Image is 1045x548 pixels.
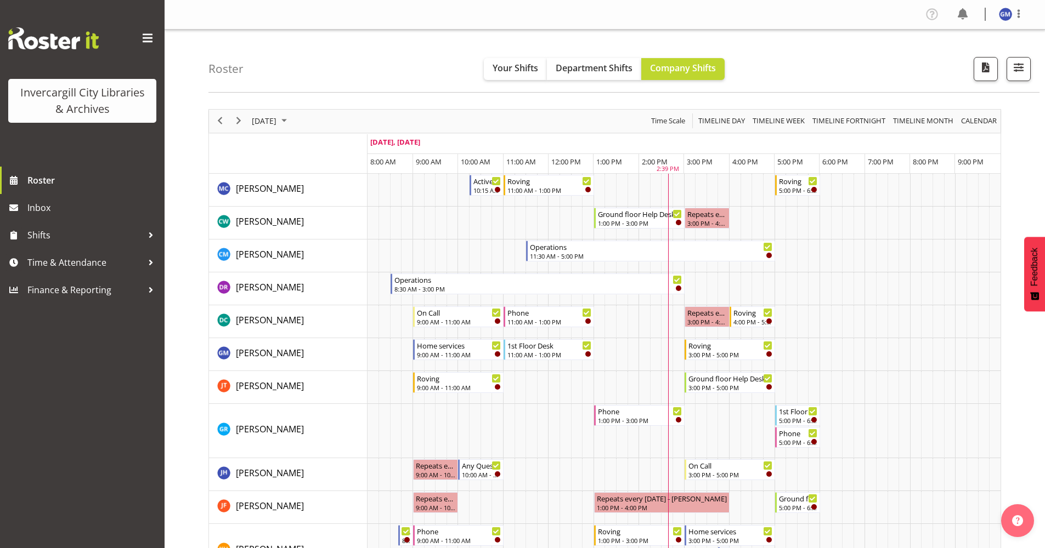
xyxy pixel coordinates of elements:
button: Department Shifts [547,58,641,80]
button: Timeline Week [751,114,807,128]
div: Kaela Harley"s event - Home services Begin From Tuesday, October 7, 2025 at 3:00:00 PM GMT+13:00 ... [685,525,775,546]
span: 8:00 PM [913,157,939,167]
span: 4:00 PM [732,157,758,167]
span: 6:00 PM [822,157,848,167]
div: Jillian Hunter"s event - On Call Begin From Tuesday, October 7, 2025 at 3:00:00 PM GMT+13:00 Ends... [685,459,775,480]
span: Timeline Fortnight [811,114,886,128]
img: help-xxl-2.png [1012,515,1023,526]
div: next period [229,110,248,133]
div: previous period [211,110,229,133]
div: Phone [779,427,817,438]
button: Previous [213,114,228,128]
div: 11:00 AM - 1:00 PM [507,186,591,195]
span: 9:00 AM [416,157,442,167]
div: Invercargill City Libraries & Archives [19,84,145,117]
div: Roving [688,340,772,351]
div: 1:00 PM - 3:00 PM [598,536,682,545]
span: [PERSON_NAME] [236,281,304,293]
span: 3:00 PM [687,157,713,167]
td: Cindy Mulrooney resource [209,239,368,272]
div: Aurora Catu"s event - Active Rhyming Begin From Tuesday, October 7, 2025 at 10:15:00 AM GMT+13:00... [470,175,504,196]
div: Glen Tomlinson"s event - Roving Begin From Tuesday, October 7, 2025 at 9:00:00 AM GMT+13:00 Ends ... [413,372,504,393]
div: 9:00 AM - 11:00 AM [417,350,501,359]
div: 1:00 PM - 3:00 PM [598,219,682,227]
div: Donald Cunningham"s event - Phone Begin From Tuesday, October 7, 2025 at 11:00:00 AM GMT+13:00 En... [504,306,594,327]
div: Jillian Hunter"s event - Repeats every tuesday - Jillian Hunter Begin From Tuesday, October 7, 20... [413,459,458,480]
div: Aurora Catu"s event - Roving Begin From Tuesday, October 7, 2025 at 5:00:00 PM GMT+13:00 Ends At ... [775,175,820,196]
div: Glen Tomlinson"s event - Ground floor Help Desk Begin From Tuesday, October 7, 2025 at 3:00:00 PM... [685,372,775,393]
div: 9:00 AM - 10:00 AM [416,470,455,479]
span: [PERSON_NAME] [236,467,304,479]
span: Department Shifts [556,62,632,74]
span: Feedback [1030,248,1040,286]
td: Glen Tomlinson resource [209,371,368,404]
div: Ground floor Help Desk [688,373,772,384]
div: 1:00 PM - 3:00 PM [598,416,682,425]
button: Your Shifts [484,58,547,80]
div: Repeats every [DATE] - [PERSON_NAME] [597,493,727,504]
div: Phone [507,307,591,318]
td: Donald Cunningham resource [209,305,368,338]
div: Gabriel McKay Smith"s event - 1st Floor Desk Begin From Tuesday, October 7, 2025 at 11:00:00 AM G... [504,339,594,360]
div: 8:30 AM - 3:00 PM [394,284,682,293]
div: Newspapers [402,526,410,536]
div: Home services [417,340,501,351]
div: Ground floor Help Desk [598,208,682,219]
div: Phone [598,406,682,416]
div: 8:40 AM - 9:00 AM [402,536,410,545]
a: [PERSON_NAME] [236,346,304,359]
div: Roving [507,175,591,186]
div: Joanne Forbes"s event - Repeats every tuesday - Joanne Forbes Begin From Tuesday, October 7, 2025... [594,492,730,513]
div: Roving [733,307,772,318]
div: Kaela Harley"s event - Roving Begin From Tuesday, October 7, 2025 at 1:00:00 PM GMT+13:00 Ends At... [594,525,685,546]
div: 10:15 AM - 11:00 AM [473,186,501,195]
a: [PERSON_NAME] [236,313,304,327]
div: Gabriel McKay Smith"s event - Home services Begin From Tuesday, October 7, 2025 at 9:00:00 AM GMT... [413,339,504,360]
div: 9:00 AM - 11:00 AM [417,383,501,392]
td: Debra Robinson resource [209,272,368,305]
div: 5:00 PM - 6:00 PM [779,503,817,512]
div: Donald Cunningham"s event - Repeats every tuesday - Donald Cunningham Begin From Tuesday, October... [685,306,730,327]
button: Filter Shifts [1007,57,1031,81]
div: Repeats every [DATE] - [PERSON_NAME] [687,307,727,318]
div: Roving [417,373,501,384]
span: 9:00 PM [958,157,984,167]
div: Catherine Wilson"s event - Ground floor Help Desk Begin From Tuesday, October 7, 2025 at 1:00:00 ... [594,208,685,229]
td: Grace Roscoe-Squires resource [209,404,368,458]
button: Feedback - Show survey [1024,237,1045,311]
a: [PERSON_NAME] [236,215,304,228]
span: [PERSON_NAME] [236,182,304,195]
span: 8:00 AM [370,157,396,167]
div: 2:39 PM [657,164,679,174]
span: Timeline Month [892,114,954,128]
div: Roving [598,526,682,536]
span: [PERSON_NAME] [236,380,304,392]
span: [PERSON_NAME] [236,314,304,326]
td: Catherine Wilson resource [209,207,368,239]
a: [PERSON_NAME] [236,248,304,261]
a: [PERSON_NAME] [236,423,304,436]
span: 2:00 PM [642,157,668,167]
div: Grace Roscoe-Squires"s event - 1st Floor Desk Begin From Tuesday, October 7, 2025 at 5:00:00 PM G... [775,405,820,426]
div: Grace Roscoe-Squires"s event - Phone Begin From Tuesday, October 7, 2025 at 5:00:00 PM GMT+13:00 ... [775,427,820,448]
button: Download a PDF of the roster for the current day [974,57,998,81]
img: Rosterit website logo [8,27,99,49]
div: Phone [417,526,501,536]
button: Fortnight [811,114,888,128]
div: Joanne Forbes"s event - Repeats every tuesday - Joanne Forbes Begin From Tuesday, October 7, 2025... [413,492,458,513]
div: Operations [530,241,772,252]
div: October 7, 2025 [248,110,293,133]
span: Inbox [27,199,159,216]
span: 7:00 PM [868,157,894,167]
div: 4:00 PM - 5:00 PM [733,317,772,326]
span: 11:00 AM [506,157,536,167]
div: 1:00 PM - 4:00 PM [597,503,727,512]
div: Kaela Harley"s event - Phone Begin From Tuesday, October 7, 2025 at 9:00:00 AM GMT+13:00 Ends At ... [413,525,504,546]
span: Your Shifts [493,62,538,74]
div: 5:00 PM - 6:00 PM [779,438,817,447]
div: 5:00 PM - 6:00 PM [779,186,817,195]
div: Repeats every [DATE] - [PERSON_NAME] [687,208,727,219]
div: Grace Roscoe-Squires"s event - Phone Begin From Tuesday, October 7, 2025 at 1:00:00 PM GMT+13:00 ... [594,405,685,426]
button: Company Shifts [641,58,725,80]
div: Roving [779,175,817,186]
